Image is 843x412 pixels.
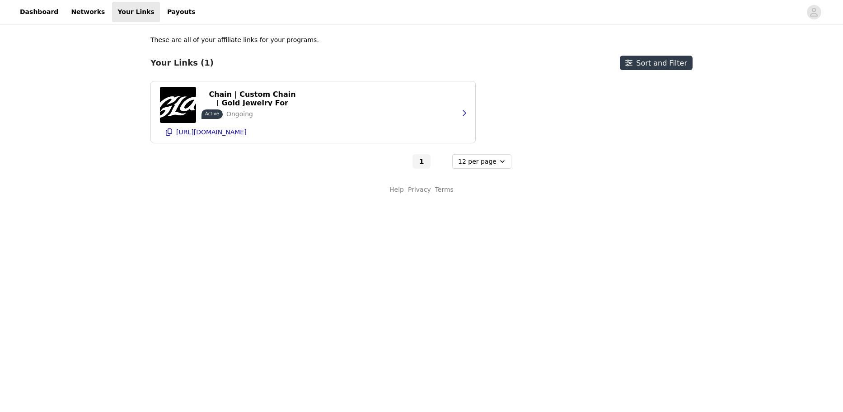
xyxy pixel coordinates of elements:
[389,185,404,194] a: Help
[150,35,319,45] p: These are all of your affiliate links for your programs.
[412,154,431,169] button: Go To Page 1
[435,185,454,194] a: Terms
[408,185,431,194] a: Privacy
[176,128,247,136] p: [URL][DOMAIN_NAME]
[14,2,64,22] a: Dashboard
[201,91,303,106] button: The GLD Shop: Cuban Chain | Custom Chain | Gold Jewelry For Men
[160,125,466,139] button: [URL][DOMAIN_NAME]
[205,110,219,117] p: Active
[66,2,110,22] a: Networks
[226,109,253,119] p: Ongoing
[207,81,298,116] p: The GLD Shop: Cuban Chain | Custom Chain | Gold Jewelry For Men
[162,2,201,22] a: Payouts
[150,58,214,68] h3: Your Links (1)
[620,56,693,70] button: Sort and Filter
[160,87,196,123] img: The GLD Shop: Cuban Chain | Custom Chain | Gold Jewelry For Men
[810,5,818,19] div: avatar
[432,154,450,169] button: Go to next page
[112,2,160,22] a: Your Links
[393,154,411,169] button: Go to previous page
